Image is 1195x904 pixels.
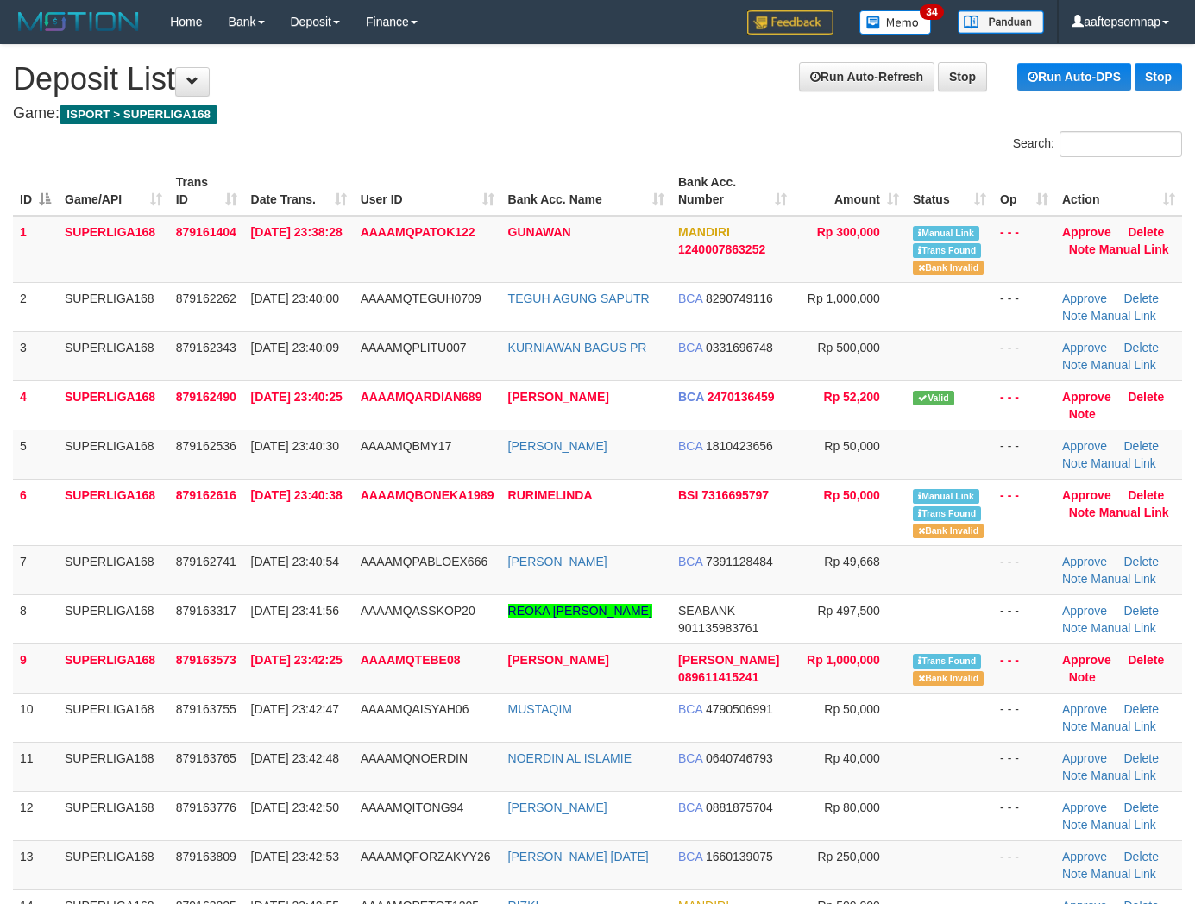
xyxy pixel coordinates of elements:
a: Delete [1128,488,1164,502]
th: Date Trans.: activate to sort column ascending [244,166,354,216]
a: Approve [1062,390,1111,404]
a: Note [1062,867,1088,881]
span: Rp 40,000 [824,751,880,765]
a: Delete [1124,439,1159,453]
span: BCA [678,439,702,453]
a: Manual Link [1091,769,1156,782]
span: AAAAMQTEBE08 [361,653,461,667]
td: 3 [13,331,58,380]
span: MANDIRI [678,225,730,239]
span: Rp 50,000 [824,439,880,453]
h4: Game: [13,105,1182,122]
a: Manual Link [1091,719,1156,733]
span: Rp 52,200 [824,390,880,404]
span: AAAAMQBMY17 [361,439,452,453]
td: 4 [13,380,58,430]
a: Delete [1128,390,1164,404]
span: BCA [678,341,702,355]
a: Note [1062,621,1088,635]
span: Bank is not match [913,261,984,275]
a: Manual Link [1091,309,1156,323]
td: - - - [993,791,1055,840]
span: BCA [678,702,702,716]
span: BCA [678,555,702,568]
a: Approve [1062,341,1107,355]
td: SUPERLIGA168 [58,545,169,594]
span: BCA [678,390,704,404]
span: Similar transaction found [913,506,982,521]
a: Run Auto-Refresh [799,62,934,91]
span: Rp 80,000 [824,800,880,814]
span: 879163809 [176,850,236,863]
span: [DATE] 23:40:54 [251,555,339,568]
span: BCA [678,800,702,814]
span: [DATE] 23:42:53 [251,850,339,863]
td: - - - [993,216,1055,283]
a: Approve [1062,225,1111,239]
a: Note [1062,358,1088,372]
a: [PERSON_NAME] [508,390,609,404]
a: NOERDIN AL ISLAMIE [508,751,632,765]
span: ISPORT > SUPERLIGA168 [60,105,217,124]
span: 879162741 [176,555,236,568]
a: Approve [1062,653,1111,667]
th: Trans ID: activate to sort column ascending [169,166,244,216]
span: 879163317 [176,604,236,618]
td: SUPERLIGA168 [58,594,169,643]
th: Status: activate to sort column ascending [906,166,993,216]
a: Manual Link [1091,358,1156,372]
td: - - - [993,643,1055,693]
td: 2 [13,282,58,331]
span: AAAAMQFORZAKYY26 [361,850,491,863]
a: Delete [1124,850,1159,863]
td: - - - [993,331,1055,380]
a: Note [1062,456,1088,470]
span: Copy 1240007863252 to clipboard [678,242,765,256]
td: 7 [13,545,58,594]
a: Approve [1062,604,1107,618]
span: Copy 7316695797 to clipboard [701,488,769,502]
a: Manual Link [1091,456,1156,470]
td: 12 [13,791,58,840]
td: SUPERLIGA168 [58,216,169,283]
td: - - - [993,545,1055,594]
span: BCA [678,751,702,765]
a: Note [1062,572,1088,586]
td: 5 [13,430,58,479]
td: SUPERLIGA168 [58,380,169,430]
span: Manually Linked [913,226,979,241]
span: 879162343 [176,341,236,355]
span: BSI [678,488,698,502]
th: ID: activate to sort column descending [13,166,58,216]
td: SUPERLIGA168 [58,430,169,479]
a: Approve [1062,555,1107,568]
a: Note [1069,505,1096,519]
a: Approve [1062,702,1107,716]
td: - - - [993,594,1055,643]
a: Delete [1124,800,1159,814]
td: 10 [13,693,58,742]
td: - - - [993,693,1055,742]
span: 879163573 [176,653,236,667]
span: [DATE] 23:40:09 [251,341,339,355]
a: Note [1069,670,1096,684]
a: Approve [1062,850,1107,863]
a: Manual Link [1091,621,1156,635]
a: Manual Link [1091,867,1156,881]
span: Rp 49,668 [824,555,880,568]
a: GUNAWAN [508,225,571,239]
span: [DATE] 23:40:00 [251,292,339,305]
td: SUPERLIGA168 [58,643,169,693]
span: Rp 250,000 [817,850,879,863]
td: SUPERLIGA168 [58,282,169,331]
span: Rp 50,000 [824,702,880,716]
span: Bank is not match [913,524,984,538]
a: Manual Link [1091,572,1156,586]
td: 9 [13,643,58,693]
a: Manual Link [1099,242,1169,256]
img: Feedback.jpg [747,10,833,35]
a: [PERSON_NAME] [508,555,607,568]
td: - - - [993,479,1055,545]
span: Copy 8290749116 to clipboard [706,292,773,305]
a: Delete [1124,751,1159,765]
